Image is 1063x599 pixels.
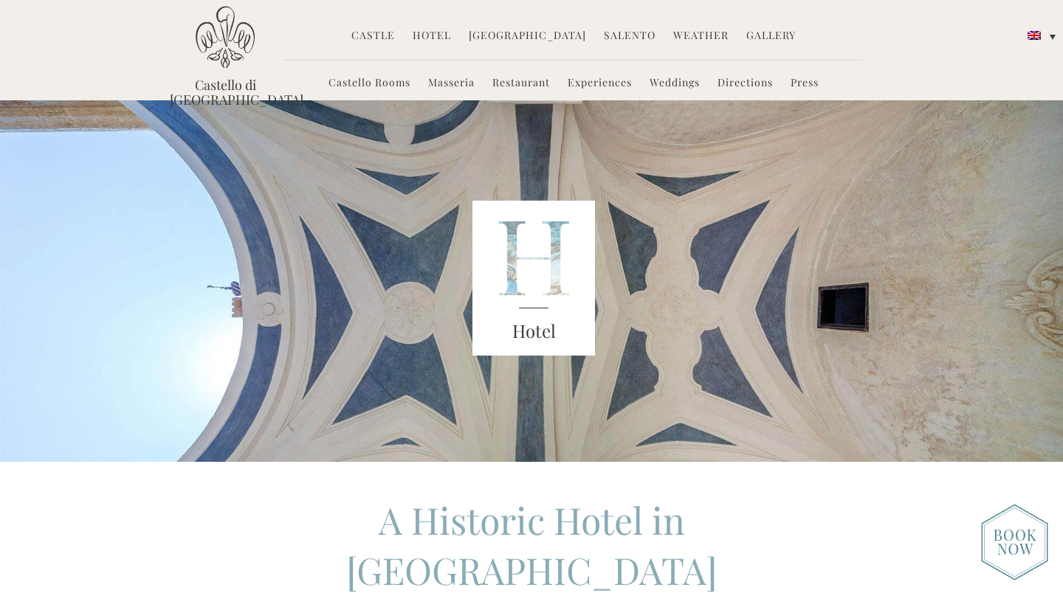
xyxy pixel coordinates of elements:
a: [GEOGRAPHIC_DATA] [469,28,586,45]
img: new-booknow.png [981,504,1048,581]
a: Castello di [GEOGRAPHIC_DATA] [170,77,281,107]
a: Salento [604,28,656,45]
a: Weather [673,28,729,45]
img: Castello di Ugento [196,6,255,69]
h3: Hotel [472,318,595,344]
a: Restaurant [492,75,550,92]
a: Directions [718,75,773,92]
img: English [1028,31,1041,40]
a: Weddings [650,75,700,92]
a: Castello Rooms [328,75,410,92]
a: Gallery [746,28,796,45]
a: Press [791,75,819,92]
a: Castle [351,28,395,45]
img: castello_header_block.png [472,201,595,356]
a: Experiences [568,75,632,92]
a: Masseria [428,75,475,92]
a: Hotel [413,28,451,45]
